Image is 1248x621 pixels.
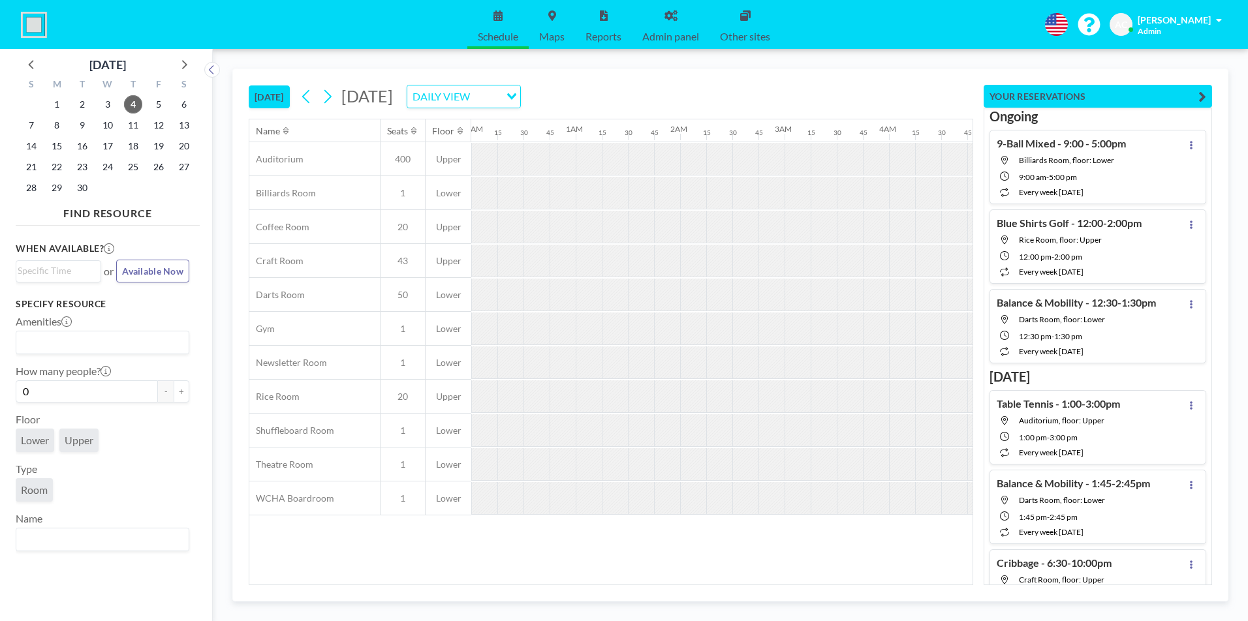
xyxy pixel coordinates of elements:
span: Lower [426,357,471,369]
span: [PERSON_NAME] [1138,14,1211,25]
span: Monday, September 29, 2025 [48,179,66,197]
div: 15 [807,129,815,137]
span: - [1046,172,1049,182]
span: Wednesday, September 10, 2025 [99,116,117,134]
span: Auditorium [249,153,304,165]
span: or [104,265,114,278]
span: 12:30 PM [1019,331,1052,341]
span: Rice Room [249,391,300,402]
span: Lower [426,187,471,199]
span: Monday, September 22, 2025 [48,158,66,176]
span: Saturday, September 20, 2025 [175,137,193,155]
span: Maps [539,31,565,42]
span: 1 [381,492,425,504]
span: - [1047,512,1050,522]
span: Craft Room, floor: Upper [1019,575,1104,584]
span: Billiards Room [249,187,316,199]
span: Rice Room, floor: Upper [1019,235,1102,245]
span: 1 [381,459,425,470]
span: 3:00 PM [1050,432,1078,442]
div: 15 [703,129,711,137]
span: Schedule [478,31,518,42]
span: Darts Room [249,289,305,301]
div: 15 [912,129,920,137]
span: every week [DATE] [1019,527,1084,537]
span: - [1052,331,1054,341]
span: 12:00 PM [1019,252,1052,262]
span: 43 [381,255,425,267]
span: Thursday, September 18, 2025 [124,137,142,155]
span: Tuesday, September 9, 2025 [73,116,91,134]
span: Tuesday, September 16, 2025 [73,137,91,155]
button: Available Now [116,260,189,282]
span: Newsletter Room [249,357,327,369]
div: 30 [625,129,632,137]
h4: Blue Shirts Golf - 12:00-2:00pm [997,217,1142,230]
span: Lower [426,425,471,436]
div: 45 [860,129,867,137]
h3: [DATE] [990,369,1206,385]
span: Shuffleboard Room [249,425,334,436]
span: Monday, September 1, 2025 [48,95,66,114]
h4: Cribbage - 6:30-10:00pm [997,556,1112,569]
span: Darts Room, floor: Lower [1019,495,1105,505]
span: every week [DATE] [1019,447,1084,457]
span: every week [DATE] [1019,267,1084,277]
div: T [120,77,146,94]
span: Upper [426,153,471,165]
div: M [44,77,70,94]
span: Friday, September 19, 2025 [149,137,168,155]
span: Upper [65,434,93,447]
div: Search for option [16,331,189,354]
span: DAILY VIEW [410,88,473,105]
input: Search for option [18,531,181,548]
div: S [19,77,44,94]
span: Monday, September 15, 2025 [48,137,66,155]
span: Saturday, September 27, 2025 [175,158,193,176]
span: Billiards Room, floor: Lower [1019,155,1114,165]
span: 1:00 PM [1019,432,1047,442]
label: Floor [16,413,40,426]
span: 1:45 PM [1019,512,1047,522]
img: organization-logo [21,12,47,38]
div: Name [256,125,280,137]
div: Search for option [16,261,101,280]
span: Friday, September 5, 2025 [149,95,168,114]
button: - [158,380,174,402]
span: Sunday, September 21, 2025 [22,158,40,176]
div: Floor [432,125,454,137]
div: 15 [494,129,502,137]
span: AC [1115,19,1127,31]
span: Lower [21,434,49,447]
div: Search for option [407,85,520,108]
span: Admin [1138,26,1161,36]
span: every week [DATE] [1019,187,1084,197]
span: Wednesday, September 17, 2025 [99,137,117,155]
span: Lower [426,323,471,335]
span: 20 [381,221,425,233]
div: Seats [387,125,408,137]
span: 9:00 AM [1019,172,1046,182]
h4: Table Tennis - 1:00-3:00pm [997,397,1120,410]
div: [DATE] [89,55,126,74]
span: every week [DATE] [1019,346,1084,356]
div: 12AM [461,124,483,134]
span: 2:00 PM [1054,252,1082,262]
span: Darts Room, floor: Lower [1019,314,1105,324]
span: 1 [381,187,425,199]
span: - [1047,432,1050,442]
span: Monday, September 8, 2025 [48,116,66,134]
div: W [95,77,121,94]
span: Lower [426,492,471,504]
div: 3AM [775,124,792,134]
span: WCHA Boardroom [249,492,334,504]
span: Wednesday, September 3, 2025 [99,95,117,114]
div: T [70,77,95,94]
span: Tuesday, September 23, 2025 [73,158,91,176]
label: Type [16,462,37,476]
input: Search for option [18,264,93,278]
span: 20 [381,391,425,402]
h4: Balance & Mobility - 1:45-2:45pm [997,477,1150,490]
div: 30 [938,129,946,137]
span: Thursday, September 25, 2025 [124,158,142,176]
